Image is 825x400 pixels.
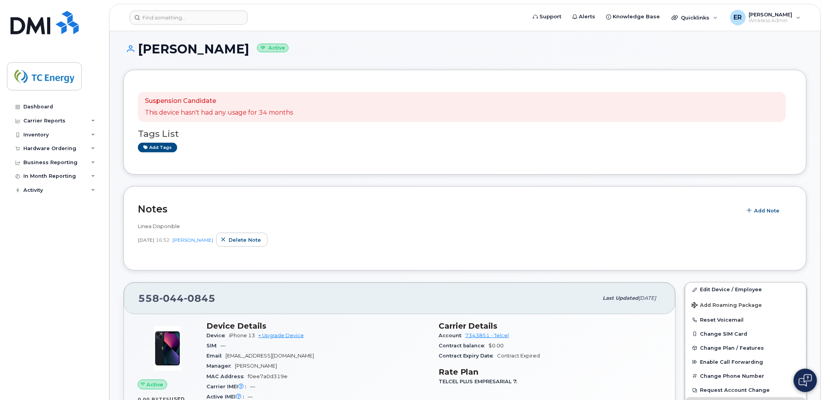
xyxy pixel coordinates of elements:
[613,13,660,21] span: Knowledge Base
[686,297,806,313] button: Add Roaming Package
[528,9,567,25] a: Support
[147,381,164,388] span: Active
[439,367,661,377] h3: Rate Plan
[138,237,154,243] span: [DATE]
[666,10,723,25] div: Quicklinks
[226,353,314,359] span: [EMAIL_ADDRESS][DOMAIN_NAME]
[686,313,806,327] button: Reset Voicemail
[257,44,289,53] small: Active
[206,343,220,349] span: SIM
[734,13,742,22] span: ER
[130,11,248,25] input: Find something...
[725,10,806,25] div: Eric Rodriguez
[686,283,806,297] a: Edit Device / Employee
[123,42,807,56] h1: [PERSON_NAME]
[138,143,177,152] a: Add tags
[497,353,540,359] span: Contract Expired
[686,355,806,369] button: Enable Call Forwarding
[439,343,489,349] span: Contract balance
[258,333,304,338] a: + Upgrade Device
[742,204,786,218] button: Add Note
[206,353,226,359] span: Email
[692,302,762,310] span: Add Roaming Package
[206,373,248,379] span: MAC Address
[749,11,793,18] span: [PERSON_NAME]
[159,292,184,304] span: 044
[686,369,806,383] button: Change Phone Number
[145,97,293,106] p: Suspension Candidate
[439,321,661,331] h3: Carrier Details
[248,373,287,379] span: f0ee7a0d319e
[156,237,169,243] span: 16:52
[138,223,180,229] span: Linea Disponible
[799,374,812,387] img: Open chat
[206,394,248,400] span: Active IMEI
[138,203,738,215] h2: Notes
[465,333,509,338] a: 7343851 - Telcel
[686,383,806,397] button: Request Account Change
[138,129,792,139] h3: Tags List
[540,13,562,21] span: Support
[216,233,268,247] button: Delete note
[220,343,226,349] span: —
[248,394,253,400] span: —
[603,295,639,301] span: Last updated
[754,207,780,214] span: Add Note
[250,384,255,389] span: —
[489,343,504,349] span: $0.00
[206,321,429,331] h3: Device Details
[184,292,215,304] span: 0845
[601,9,666,25] a: Knowledge Base
[686,327,806,341] button: Change SIM Card
[229,333,255,338] span: iPhone 13
[206,363,235,369] span: Manager
[686,341,806,355] button: Change Plan / Features
[579,13,596,21] span: Alerts
[173,237,213,243] a: [PERSON_NAME]
[144,325,191,372] img: image20231002-3703462-1ig824h.jpeg
[145,108,293,117] p: This device hasn't had any usage for 34 months
[749,18,793,24] span: Wireless Admin
[700,359,763,365] span: Enable Call Forwarding
[567,9,601,25] a: Alerts
[700,345,764,351] span: Change Plan / Features
[439,379,521,384] span: TELCEL PLUS EMPRESARIAL 7
[439,353,497,359] span: Contract Expiry Date
[206,384,250,389] span: Carrier IMEI
[439,333,465,338] span: Account
[206,333,229,338] span: Device
[235,363,277,369] span: [PERSON_NAME]
[681,14,710,21] span: Quicklinks
[138,292,215,304] span: 558
[639,295,656,301] span: [DATE]
[229,236,261,244] span: Delete note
